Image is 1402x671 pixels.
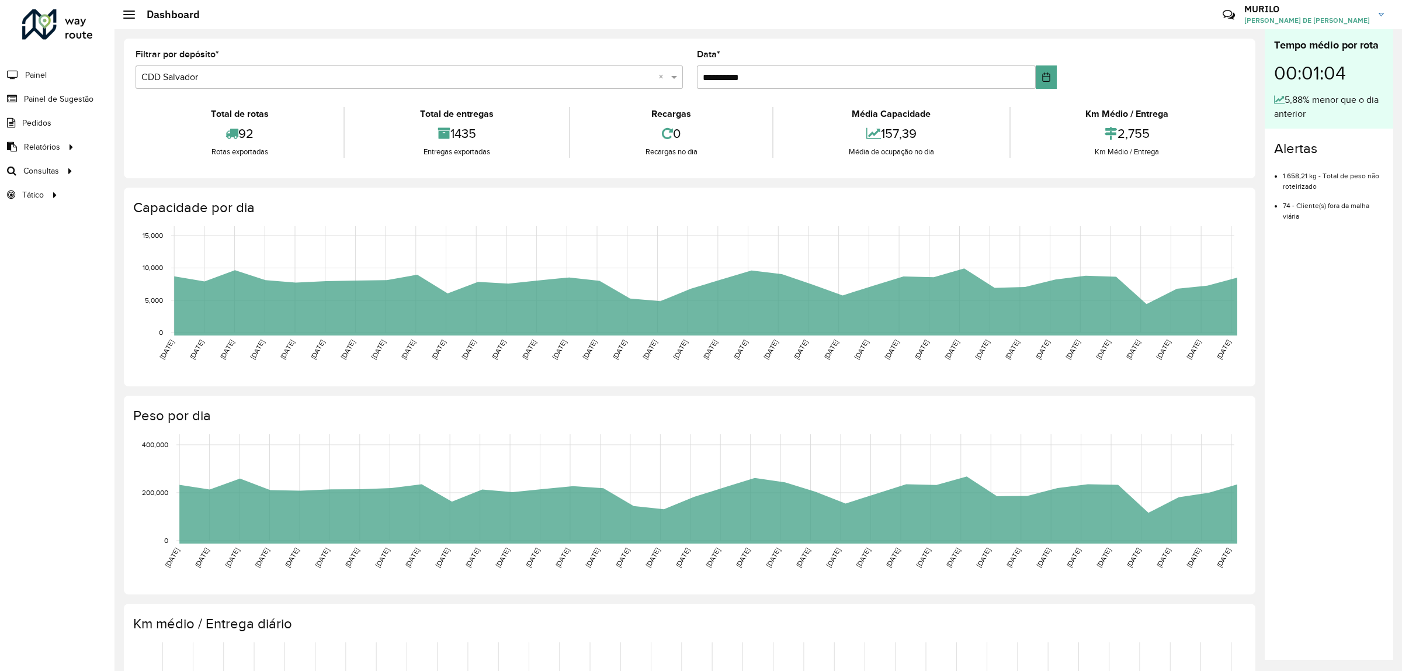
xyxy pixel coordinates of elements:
[1034,338,1051,361] text: [DATE]
[348,146,565,158] div: Entregas exportadas
[672,338,689,361] text: [DATE]
[884,547,901,569] text: [DATE]
[1244,4,1370,15] h3: MURILO
[143,231,163,239] text: 15,000
[943,338,960,361] text: [DATE]
[348,107,565,121] div: Total de entregas
[1125,338,1141,361] text: [DATE]
[1035,547,1052,569] text: [DATE]
[1004,338,1021,361] text: [DATE]
[142,441,168,448] text: 400,000
[915,547,932,569] text: [DATE]
[430,338,447,361] text: [DATE]
[138,121,341,146] div: 92
[404,547,421,569] text: [DATE]
[614,547,631,569] text: [DATE]
[164,537,168,544] text: 0
[644,547,661,569] text: [DATE]
[1283,192,1384,222] li: 74 - Cliente(s) fora da malha viária
[674,547,691,569] text: [DATE]
[464,547,481,569] text: [DATE]
[1095,547,1112,569] text: [DATE]
[520,338,537,361] text: [DATE]
[702,338,719,361] text: [DATE]
[584,547,601,569] text: [DATE]
[573,121,769,146] div: 0
[1216,2,1241,27] a: Contato Rápido
[23,165,59,177] span: Consultas
[913,338,930,361] text: [DATE]
[974,338,991,361] text: [DATE]
[434,547,451,569] text: [DATE]
[658,70,668,84] span: Clear all
[24,93,93,105] span: Painel de Sugestão
[224,547,241,569] text: [DATE]
[1274,93,1384,121] div: 5,88% menor que o dia anterior
[490,338,507,361] text: [DATE]
[573,107,769,121] div: Recargas
[370,338,387,361] text: [DATE]
[573,146,769,158] div: Recargas no dia
[143,264,163,272] text: 10,000
[855,547,872,569] text: [DATE]
[22,117,51,129] span: Pedidos
[343,547,360,569] text: [DATE]
[611,338,628,361] text: [DATE]
[732,338,749,361] text: [DATE]
[765,547,782,569] text: [DATE]
[762,338,779,361] text: [DATE]
[309,338,326,361] text: [DATE]
[142,489,168,496] text: 200,000
[1185,338,1202,361] text: [DATE]
[1274,140,1384,157] h4: Alertas
[1185,547,1202,569] text: [DATE]
[697,47,720,61] label: Data
[133,615,1244,632] h4: Km médio / Entrega diário
[581,338,598,361] text: [DATE]
[1014,121,1241,146] div: 2,755
[1274,53,1384,93] div: 00:01:04
[283,547,300,569] text: [DATE]
[145,296,163,304] text: 5,000
[1094,338,1111,361] text: [DATE]
[494,547,511,569] text: [DATE]
[1274,37,1384,53] div: Tempo médio por rota
[138,107,341,121] div: Total de rotas
[853,338,870,361] text: [DATE]
[705,547,721,569] text: [DATE]
[1014,146,1241,158] div: Km Médio / Entrega
[249,338,266,361] text: [DATE]
[776,146,1006,158] div: Média de ocupação no dia
[133,199,1244,216] h4: Capacidade por dia
[188,338,205,361] text: [DATE]
[348,121,565,146] div: 1435
[551,338,568,361] text: [DATE]
[133,407,1244,424] h4: Peso por dia
[1155,338,1172,361] text: [DATE]
[164,547,181,569] text: [DATE]
[1065,547,1082,569] text: [DATE]
[138,146,341,158] div: Rotas exportadas
[792,338,809,361] text: [DATE]
[734,547,751,569] text: [DATE]
[159,328,163,336] text: 0
[22,189,44,201] span: Tático
[524,547,541,569] text: [DATE]
[1125,547,1142,569] text: [DATE]
[1005,547,1022,569] text: [DATE]
[1244,15,1370,26] span: [PERSON_NAME] DE [PERSON_NAME]
[1064,338,1081,361] text: [DATE]
[136,47,219,61] label: Filtrar por depósito
[776,107,1006,121] div: Média Capacidade
[374,547,391,569] text: [DATE]
[25,69,47,81] span: Painel
[24,141,60,153] span: Relatórios
[254,547,270,569] text: [DATE]
[975,547,992,569] text: [DATE]
[1283,162,1384,192] li: 1.658,21 kg - Total de peso não roteirizado
[1036,65,1056,89] button: Choose Date
[339,338,356,361] text: [DATE]
[641,338,658,361] text: [DATE]
[794,547,811,569] text: [DATE]
[1215,547,1232,569] text: [DATE]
